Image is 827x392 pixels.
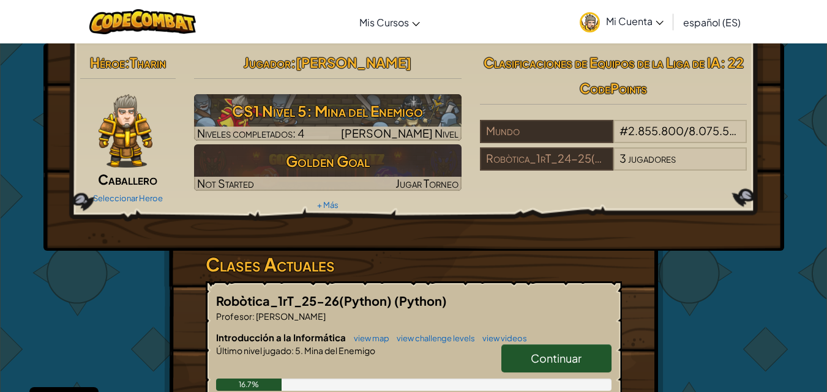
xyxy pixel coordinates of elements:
img: Golden Goal [194,144,462,191]
span: [PERSON_NAME] [296,54,411,71]
span: jugadores [628,151,676,165]
span: Jugar Torneo [395,176,458,190]
span: 2.855.800 [628,124,684,138]
div: Mundo [480,120,613,143]
span: / [684,124,689,138]
img: avatar [580,12,600,32]
a: Mundo#2.855.800/8.075.500jugadores [480,131,747,146]
span: Profesor [216,311,252,322]
span: Robòtica_1rT_25-26(Python) [216,293,394,308]
a: Seleccionar Heroe [93,193,163,203]
h3: Golden Goal [194,147,462,175]
a: Robòtica_1rT_24-25(Python)3jugadores [480,159,747,173]
span: 5. [294,345,303,356]
span: [PERSON_NAME] Nivel [341,126,458,140]
span: [PERSON_NAME] [255,311,326,322]
span: español (ES) [683,16,741,29]
span: : [291,345,294,356]
a: view videos [476,333,527,343]
h3: CS1 Nivel 5: Mina del Enemigo [194,97,462,125]
h3: Clases Actuales [206,251,622,278]
span: Caballero [98,171,157,188]
img: knight-pose.png [99,94,152,168]
span: 8.075.500 [689,124,745,138]
span: (Python) [394,293,447,308]
span: # [619,124,628,138]
a: + Más [317,200,339,210]
span: Jugador [244,54,291,71]
a: Mi Cuenta [574,2,670,41]
span: Introducción a la Informática [216,331,348,343]
span: Héroe [90,54,125,71]
span: Niveles completados: 4 [197,126,304,140]
div: 16.7% [216,379,282,391]
img: CodeCombat logo [89,9,196,34]
span: : [252,311,255,322]
a: Golden GoalNot StartedJugar Torneo [194,144,462,191]
span: Mina del Enemigo [303,345,375,356]
span: : 22 CodePoints [580,54,744,97]
a: Mis Cursos [353,6,426,39]
span: Último nivel jugado [216,345,291,356]
span: 3 [619,151,626,165]
span: Mi Cuenta [606,15,664,28]
span: Tharin [130,54,166,71]
span: Mis Cursos [359,16,409,29]
span: Continuar [531,351,582,365]
span: : [291,54,296,71]
a: Jugar Siguiente Nivel [194,94,462,141]
a: view challenge levels [391,333,475,343]
span: Clasificaciones de Equipos de la Liga de IA [484,54,720,71]
div: Robòtica_1rT_24-25(Python) [480,147,613,171]
span: : [125,54,130,71]
a: view map [348,333,389,343]
a: español (ES) [677,6,747,39]
img: CS1 Nivel 5: Mina del Enemigo [194,94,462,141]
span: Not Started [197,176,254,190]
